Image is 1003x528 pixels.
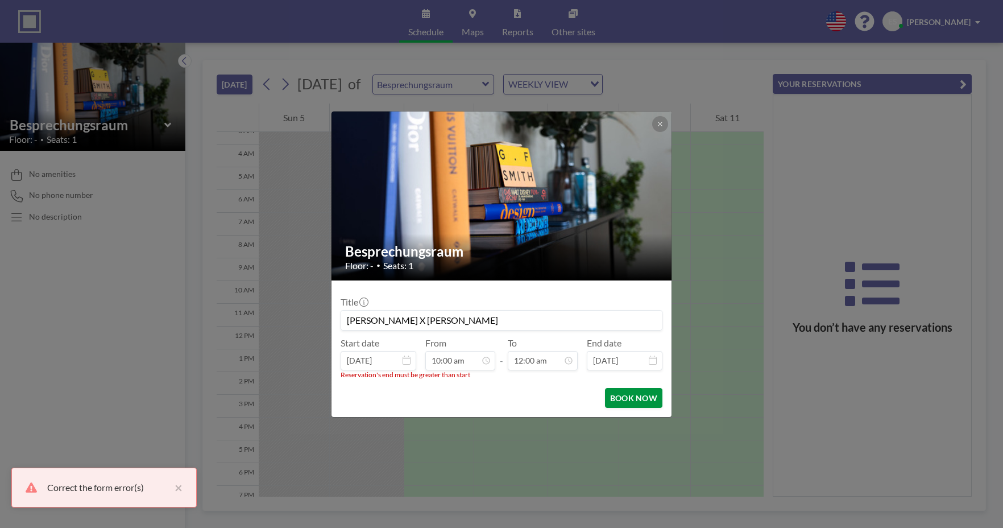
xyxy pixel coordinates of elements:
[341,370,662,379] li: Reservation's end must be greater than start
[47,481,169,494] div: Correct the form error(s)
[341,311,662,330] input: Eugen's reservation
[345,243,659,260] h2: Besprechungsraum
[169,481,183,494] button: close
[508,337,517,349] label: To
[341,296,367,308] label: Title
[376,261,380,270] span: •
[345,260,374,271] span: Floor: -
[425,337,446,349] label: From
[383,260,413,271] span: Seats: 1
[500,341,503,366] span: -
[341,337,379,349] label: Start date
[587,337,621,349] label: End date
[331,82,673,310] img: 537.jpg
[605,388,662,408] button: BOOK NOW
